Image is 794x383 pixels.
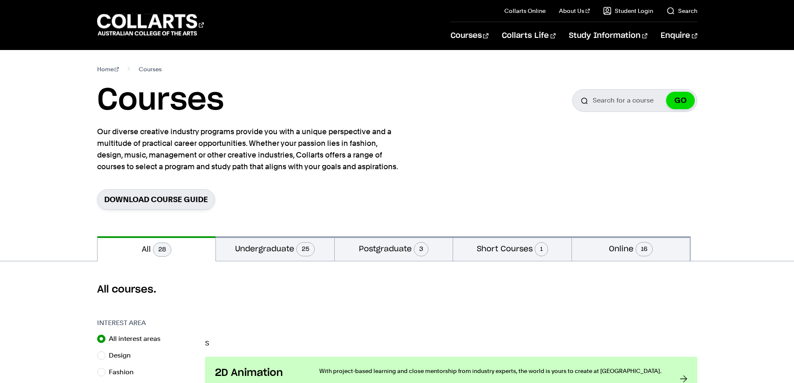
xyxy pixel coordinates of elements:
a: Student Login [603,7,653,15]
label: Fashion [109,366,140,378]
div: Go to homepage [97,13,204,37]
a: Search [666,7,697,15]
h3: Interest Area [97,318,197,328]
label: Design [109,350,138,361]
input: Search for a course [572,89,697,112]
button: Short Courses1 [453,236,571,261]
a: Home [97,63,119,75]
span: 1 [535,242,548,256]
p: S [205,340,697,347]
h1: Courses [97,82,224,119]
a: About Us [559,7,590,15]
span: Courses [139,63,162,75]
span: 3 [414,242,428,256]
span: 28 [153,243,171,257]
h2: All courses. [97,283,697,296]
a: Study Information [569,22,647,50]
p: With project-based learning and close mentorship from industry experts, the world is yours to cre... [319,367,663,375]
button: Postgraduate3 [335,236,453,261]
a: Courses [451,22,488,50]
span: 25 [296,242,315,256]
button: All28 [98,236,216,261]
button: GO [666,92,695,109]
p: Our diverse creative industry programs provide you with a unique perspective and a multitude of p... [97,126,401,173]
button: Online16 [572,236,690,261]
a: Collarts Life [502,22,556,50]
span: 16 [636,242,653,256]
a: Collarts Online [504,7,546,15]
button: Undergraduate25 [216,236,334,261]
a: Download Course Guide [97,189,215,210]
h3: 2D Animation [215,367,303,379]
label: All interest areas [109,333,167,345]
a: Enquire [661,22,697,50]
